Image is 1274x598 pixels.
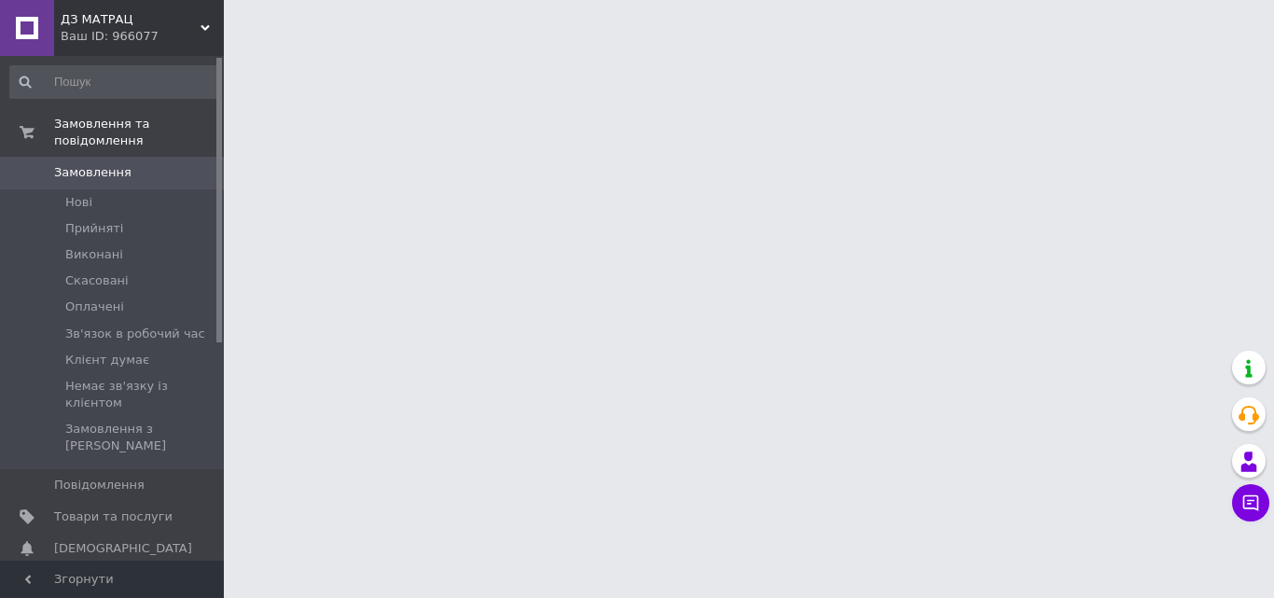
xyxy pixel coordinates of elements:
span: Замовлення з [PERSON_NAME] [65,421,218,454]
span: Прийняті [65,220,123,237]
span: Немає зв'язку із клієнтом [65,378,218,411]
span: Оплачені [65,299,124,315]
button: Чат з покупцем [1232,484,1269,522]
span: Замовлення та повідомлення [54,116,224,149]
input: Пошук [9,65,220,99]
span: Нові [65,194,92,211]
span: [DEMOGRAPHIC_DATA] [54,540,192,557]
span: Замовлення [54,164,132,181]
span: Товари та послуги [54,508,173,525]
span: Зв'язок в робочий час [65,326,205,342]
span: Скасовані [65,272,129,289]
span: Виконані [65,246,123,263]
span: Клієнт думає [65,352,149,369]
span: ДЗ МАТРАЦ [61,11,201,28]
div: Ваш ID: 966077 [61,28,224,45]
span: Повідомлення [54,477,145,494]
